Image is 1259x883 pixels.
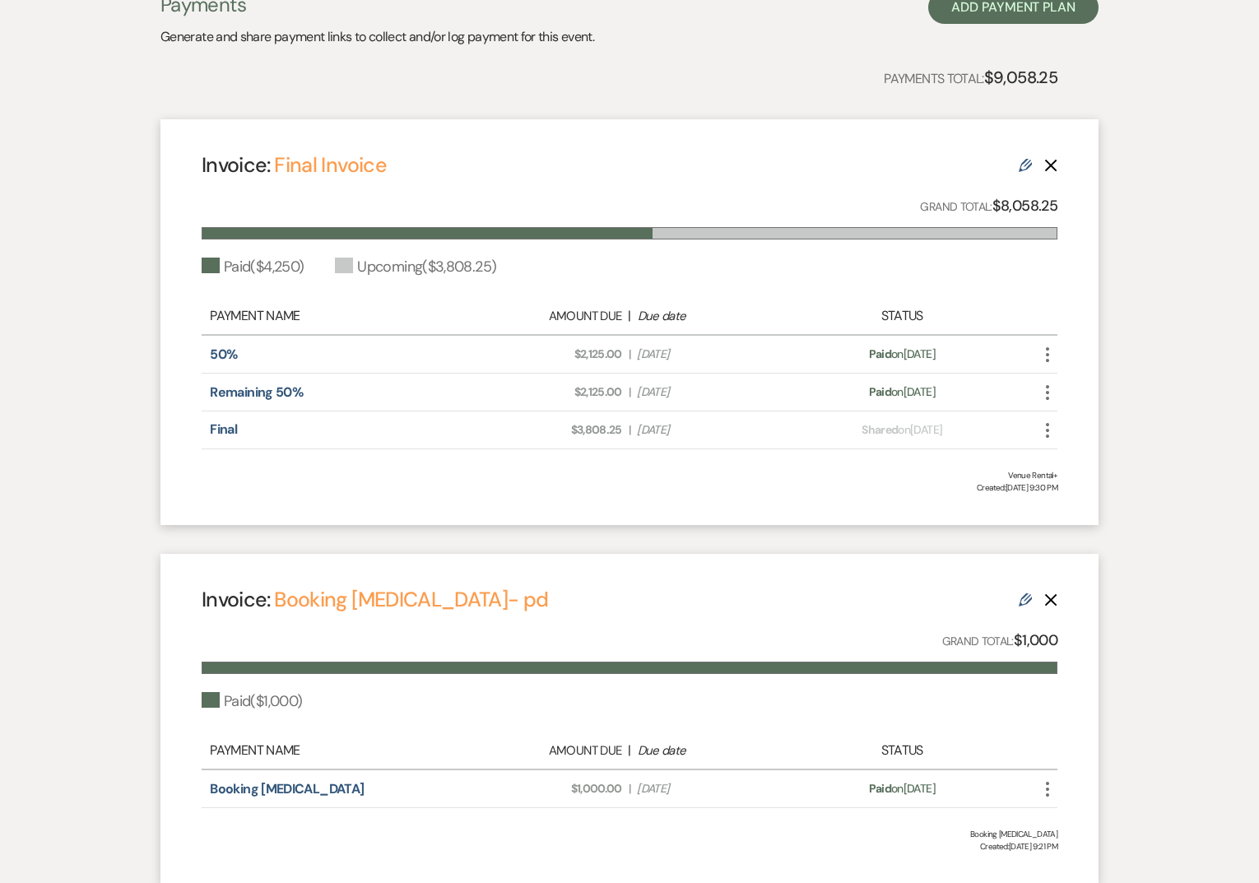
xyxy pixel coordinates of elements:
[884,64,1057,91] p: Payments Total:
[202,585,549,614] h4: Invoice:
[274,586,548,613] a: Booking [MEDICAL_DATA]- pd
[920,194,1057,218] p: Grand Total:
[462,306,797,326] div: |
[992,196,1057,216] strong: $8,058.25
[862,422,898,437] span: Shared
[202,828,1057,840] div: Booking [MEDICAL_DATA]
[984,67,1057,88] strong: $9,058.25
[797,306,1007,326] div: Status
[202,469,1057,481] div: Venue Rental+
[637,421,788,439] span: [DATE]
[471,383,622,401] span: $2,125.00
[210,306,462,326] div: Payment Name
[629,346,630,363] span: |
[335,256,496,278] div: Upcoming ( $3,808.25 )
[210,780,364,797] a: Booking [MEDICAL_DATA]
[210,383,303,401] a: Remaining 50%
[869,384,891,399] span: Paid
[471,780,622,797] span: $1,000.00
[470,307,621,326] div: Amount Due
[202,690,302,713] div: Paid ( $1,000 )
[629,421,630,439] span: |
[942,629,1058,653] p: Grand Total:
[470,741,621,760] div: Amount Due
[638,741,789,760] div: Due date
[202,840,1057,853] span: Created: [DATE] 9:21 PM
[638,307,789,326] div: Due date
[797,741,1007,760] div: Status
[462,741,797,760] div: |
[637,346,788,363] span: [DATE]
[637,383,788,401] span: [DATE]
[160,26,594,48] p: Generate and share payment links to collect and/or log payment for this event.
[797,383,1007,401] div: on [DATE]
[471,421,622,439] span: $3,808.25
[797,780,1007,797] div: on [DATE]
[629,780,630,797] span: |
[869,781,891,796] span: Paid
[797,346,1007,363] div: on [DATE]
[797,421,1007,439] div: on [DATE]
[471,346,622,363] span: $2,125.00
[210,741,462,760] div: Payment Name
[274,151,386,179] a: Final Invoice
[869,346,891,361] span: Paid
[210,421,237,438] a: Final
[202,481,1057,494] span: Created: [DATE] 9:30 PM
[202,151,386,179] h4: Invoice:
[637,780,788,797] span: [DATE]
[629,383,630,401] span: |
[1014,630,1057,650] strong: $1,000
[202,256,304,278] div: Paid ( $4,250 )
[210,346,237,363] a: 50%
